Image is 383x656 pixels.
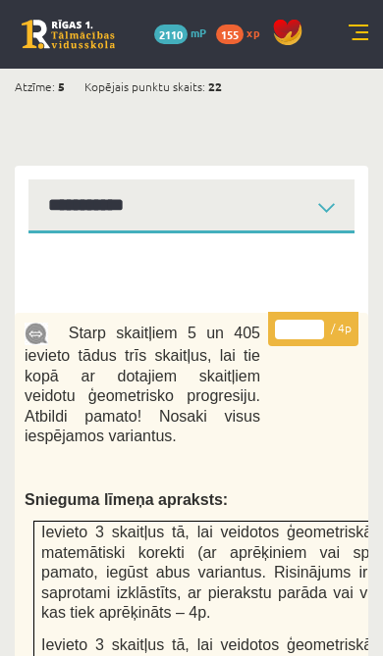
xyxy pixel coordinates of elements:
[25,491,228,508] span: Snieguma līmeņa apraksts:
[20,20,312,39] body: Rich Text Editor, wiswyg-editor-user-answer-47024889785140
[216,25,269,40] a: 155 xp
[84,72,205,101] span: Kopējais punktu skaits:
[216,25,244,44] span: 155
[246,25,259,40] span: xp
[191,25,206,40] span: mP
[22,20,115,49] a: Rīgas 1. Tālmācības vidusskola
[268,312,358,346] p: / 4p
[154,25,188,44] span: 2110
[15,72,55,101] span: Atzīme:
[58,72,65,101] span: 5
[25,323,48,345] img: 9k=
[34,280,41,288] img: Balts.png
[25,325,260,445] span: Starp skaitļiem 5 un 405 ievieto tādus trīs skaitļus, lai tie kopā ar dotajiem skaitļiem veidotu ...
[208,72,222,101] span: 22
